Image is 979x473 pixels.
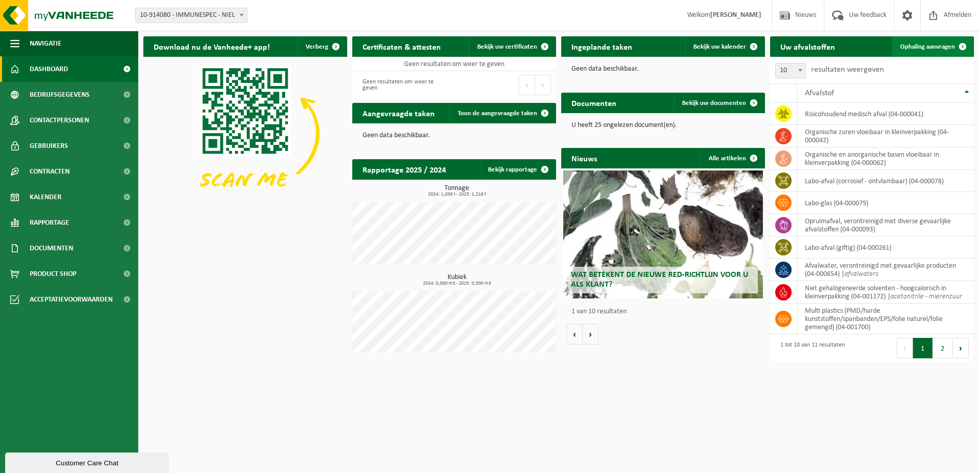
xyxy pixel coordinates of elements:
[571,271,748,289] span: Wat betekent de nieuwe RED-richtlijn voor u als klant?
[561,93,627,113] h2: Documenten
[469,36,555,57] a: Bekijk uw certificaten
[5,450,171,473] iframe: chat widget
[450,103,555,123] a: Toon de aangevraagde taken
[583,324,599,345] button: Volgende
[844,270,878,278] i: afvalwaters
[352,36,451,56] h2: Certificaten & attesten
[30,159,70,184] span: Contracten
[710,11,761,19] strong: [PERSON_NAME]
[143,36,280,56] h2: Download nu de Vanheede+ app!
[30,107,89,133] span: Contactpersonen
[900,44,955,50] span: Ophaling aanvragen
[700,148,764,168] a: Alle artikelen
[30,235,73,261] span: Documenten
[458,110,537,117] span: Toon de aangevraagde taken
[143,57,347,210] img: Download de VHEPlus App
[30,261,76,287] span: Product Shop
[797,236,974,259] td: labo-afval (giftig) (04-000261)
[352,103,445,123] h2: Aangevraagde taken
[682,100,746,106] span: Bekijk uw documenten
[953,338,969,358] button: Next
[535,75,551,95] button: Next
[805,89,834,97] span: Afvalstof
[30,82,90,107] span: Bedrijfsgegevens
[933,338,953,358] button: 2
[30,210,69,235] span: Rapportage
[30,184,61,210] span: Kalender
[892,36,973,57] a: Ophaling aanvragen
[30,287,113,312] span: Acceptatievoorwaarden
[913,338,933,358] button: 1
[797,170,974,192] td: labo-afval (corrosief - ontvlambaar) (04-000078)
[674,93,764,113] a: Bekijk uw documenten
[352,159,456,179] h2: Rapportage 2025 / 2024
[797,281,974,304] td: niet gehalogeneerde solventen - hoogcalorisch in kleinverpakking (04-001172) |
[357,192,556,197] span: 2024: 1,038 t - 2025: 1,218 t
[480,159,555,180] a: Bekijk rapportage
[561,148,607,168] h2: Nieuws
[297,36,346,57] button: Verberg
[797,147,974,170] td: organische en anorganische basen vloeibaar in kleinverpakking (04-000062)
[571,66,755,73] p: Geen data beschikbaar.
[797,125,974,147] td: organische zuren vloeibaar in kleinverpakking (04-000042)
[797,214,974,236] td: opruimafval, verontreinigd met diverse gevaarlijke afvalstoffen (04-000093)
[897,338,913,358] button: Previous
[357,185,556,197] h3: Tonnage
[30,133,68,159] span: Gebruikers
[363,132,546,139] p: Geen data beschikbaar.
[566,324,583,345] button: Vorige
[519,75,535,95] button: Previous
[571,308,760,315] p: 1 van 10 resultaten
[30,31,61,56] span: Navigatie
[571,122,755,129] p: U heeft 25 ongelezen document(en).
[477,44,537,50] span: Bekijk uw certificaten
[135,8,247,23] span: 10-914080 - IMMUNESPEC - NIEL
[136,8,247,23] span: 10-914080 - IMMUNESPEC - NIEL
[693,44,746,50] span: Bekijk uw kalender
[797,304,974,334] td: multi plastics (PMD/harde kunststoffen/spanbanden/EPS/folie naturel/folie gemengd) (04-001700)
[357,281,556,286] span: 2024: 0,000 m3 - 2025: 0,500 m3
[357,74,449,96] div: Geen resultaten om weer te geven
[561,36,643,56] h2: Ingeplande taken
[776,63,805,78] span: 10
[797,259,974,281] td: afvalwater, verontreinigd met gevaarlijke producten (04-000654) |
[352,57,556,71] td: Geen resultaten om weer te geven
[770,36,845,56] h2: Uw afvalstoffen
[797,103,974,125] td: risicohoudend medisch afval (04-000041)
[30,56,68,82] span: Dashboard
[775,63,806,78] span: 10
[563,170,763,298] a: Wat betekent de nieuwe RED-richtlijn voor u als klant?
[890,293,962,300] i: acetonitrile - mierenzuur
[775,337,845,359] div: 1 tot 10 van 11 resultaten
[306,44,328,50] span: Verberg
[685,36,764,57] a: Bekijk uw kalender
[357,274,556,286] h3: Kubiek
[797,192,974,214] td: labo-glas (04-000079)
[811,66,884,74] label: resultaten weergeven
